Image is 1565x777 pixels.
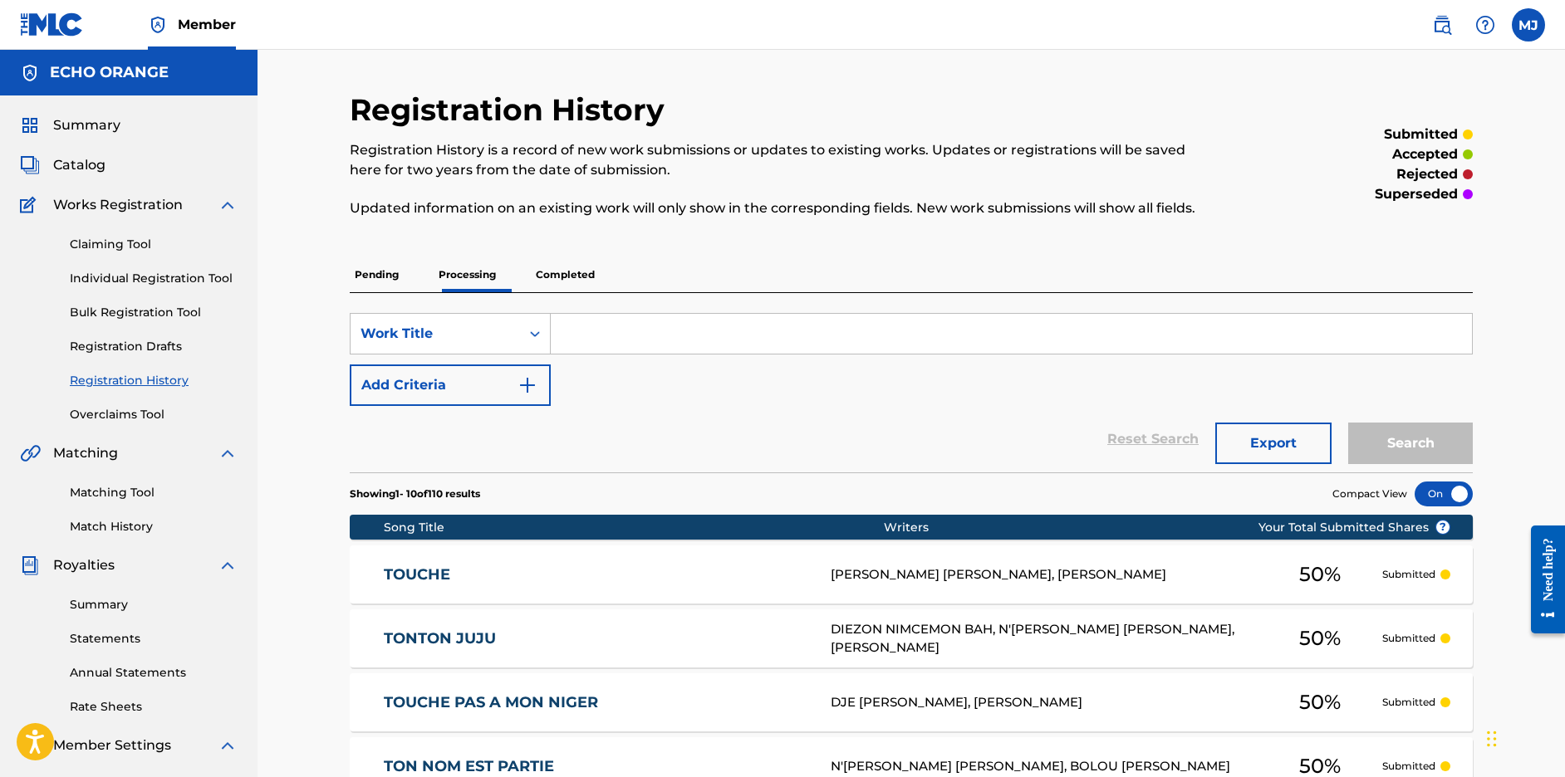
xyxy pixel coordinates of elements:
[20,155,40,175] img: Catalog
[20,555,40,575] img: Royalties
[53,555,115,575] span: Royalties
[384,565,809,584] a: TOUCHE
[70,406,238,423] a: Overclaims Tool
[20,12,84,37] img: MLC Logo
[831,565,1258,584] div: [PERSON_NAME] [PERSON_NAME], [PERSON_NAME]
[20,63,40,83] img: Accounts
[1382,759,1435,774] p: Submitted
[1425,8,1459,42] a: Public Search
[350,364,551,406] button: Add Criteria
[70,518,238,535] a: Match History
[831,757,1258,776] div: N'[PERSON_NAME] [PERSON_NAME], BOLOU [PERSON_NAME]
[20,115,120,135] a: SummarySummary
[1475,15,1495,35] img: help
[1482,697,1565,777] iframe: Chat Widget
[218,735,238,755] img: expand
[384,693,809,712] a: TOUCHE PAS A MON NIGER
[20,115,40,135] img: Summary
[1482,697,1565,777] div: Widget de chat
[53,443,118,463] span: Matching
[53,155,105,175] span: Catalog
[20,195,42,215] img: Works Registration
[53,115,120,135] span: Summary
[70,236,238,253] a: Claiming Tool
[70,664,238,682] a: Annual Statements
[361,324,510,344] div: Work Title
[53,195,183,215] span: Works Registration
[1299,560,1341,589] span: 50 %
[350,91,673,129] h2: Registration History
[1299,623,1341,653] span: 50 %
[350,313,1473,472] form: Search Form
[884,519,1311,536] div: Writers
[53,735,171,755] span: Member Settings
[148,15,168,35] img: Top Rightsholder
[384,757,809,776] a: TON NOM EST PARTIE
[350,257,404,292] p: Pending
[218,555,238,575] img: expand
[50,63,169,82] h5: ECHO ORANGE
[1375,184,1458,204] p: superseded
[70,596,238,613] a: Summary
[1382,567,1435,582] p: Submitted
[1299,687,1341,717] span: 50 %
[1392,144,1458,164] p: accepted
[350,486,480,501] p: Showing 1 - 10 of 110 results
[70,338,238,355] a: Registration Drafts
[1518,511,1565,648] iframe: Resource Center
[1258,519,1450,536] span: Your Total Submitted Shares
[1382,695,1435,710] p: Submitted
[1512,8,1545,42] div: User Menu
[70,484,238,501] a: Matching Tool
[70,630,238,647] a: Statements
[384,629,809,648] a: TONTON JUJU
[1469,8,1502,42] div: Help
[70,270,238,287] a: Individual Registration Tool
[350,140,1214,180] p: Registration History is a record of new work submissions or updates to existing works. Updates or...
[218,195,238,215] img: expand
[1487,714,1497,764] div: Glisser
[1436,520,1450,534] span: ?
[1396,164,1458,184] p: rejected
[1382,631,1435,646] p: Submitted
[531,257,600,292] p: Completed
[20,443,41,463] img: Matching
[1215,423,1332,464] button: Export
[178,15,236,34] span: Member
[218,443,238,463] img: expand
[70,372,238,389] a: Registration History
[70,698,238,716] a: Rate Sheets
[831,693,1258,712] div: DJE [PERSON_NAME], [PERSON_NAME]
[384,519,885,536] div: Song Title
[434,257,501,292] p: Processing
[518,375,537,395] img: 9d2ae6d4665cec9f34b9.svg
[1432,15,1452,35] img: search
[70,304,238,321] a: Bulk Registration Tool
[831,620,1258,657] div: DIEZON NIMCEMON BAH, N'[PERSON_NAME] [PERSON_NAME], [PERSON_NAME]
[1332,486,1407,501] span: Compact View
[1384,125,1458,144] p: submitted
[350,198,1214,218] p: Updated information on an existing work will only show in the corresponding fields. New work subm...
[20,155,105,175] a: CatalogCatalog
